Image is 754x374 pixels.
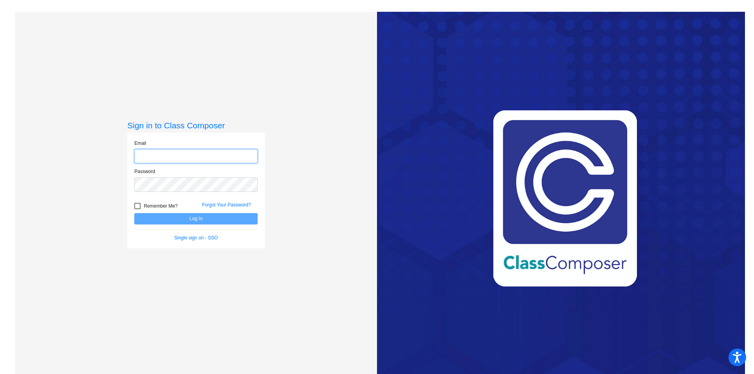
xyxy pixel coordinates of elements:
label: Password [134,168,155,175]
span: Remember Me? [144,201,178,211]
h3: Sign in to Class Composer [127,120,265,130]
a: Single sign on - SSO [174,235,218,241]
label: Email [134,140,146,147]
a: Forgot Your Password? [202,202,251,208]
button: Log In [134,213,258,224]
